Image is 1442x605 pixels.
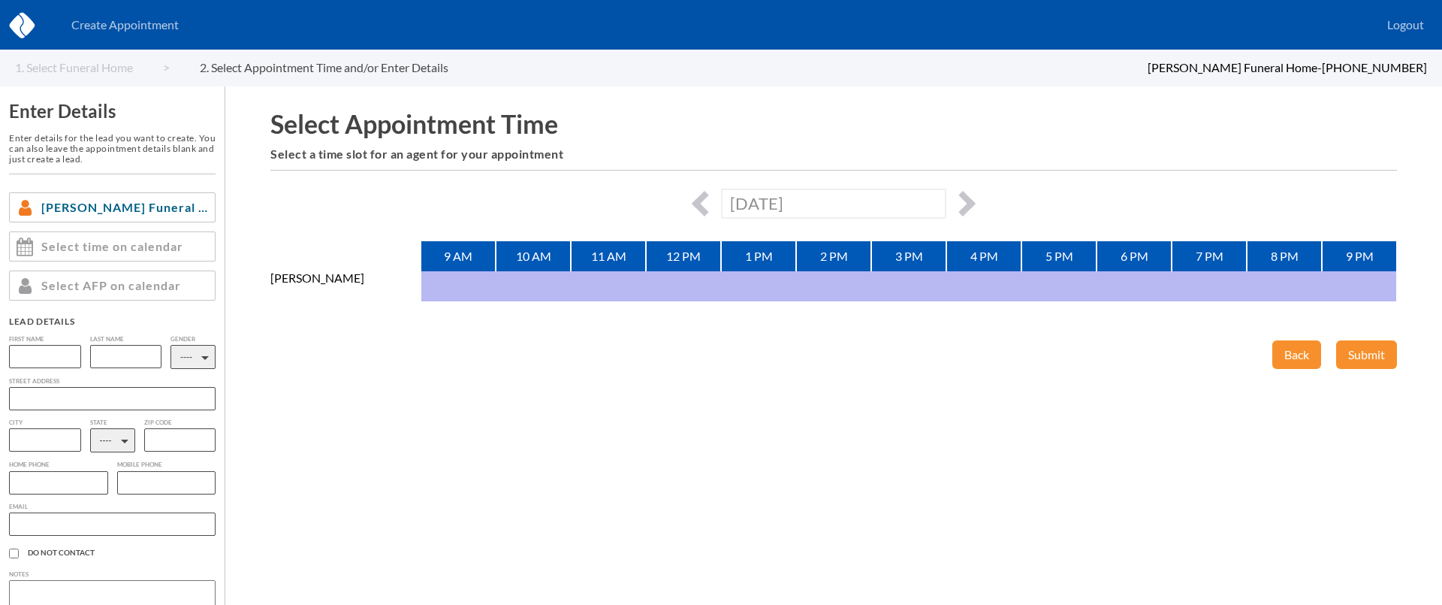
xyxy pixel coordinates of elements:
[946,241,1021,271] div: 4 PM
[1172,241,1247,271] div: 7 PM
[1021,241,1097,271] div: 5 PM
[9,101,216,122] h3: Enter Details
[1148,60,1322,74] span: [PERSON_NAME] Funeral Home -
[796,241,871,271] div: 2 PM
[1272,340,1321,369] button: Back
[1097,241,1172,271] div: 6 PM
[117,461,216,468] label: Mobile Phone
[1336,340,1397,369] button: Submit
[571,241,646,271] div: 11 AM
[9,504,216,510] label: Email
[1322,60,1427,74] span: [PHONE_NUMBER]
[270,147,1397,161] h6: Select a time slot for an agent for your appointment
[9,378,216,385] label: Street Address
[28,549,216,558] span: Do Not Contact
[270,109,1397,138] h1: Select Appointment Time
[871,241,946,271] div: 3 PM
[170,336,216,343] label: Gender
[9,419,81,426] label: City
[1322,241,1397,271] div: 9 PM
[496,241,571,271] div: 10 AM
[41,279,181,292] span: Select AFP on calendar
[144,419,216,426] label: Zip Code
[41,240,183,253] span: Select time on calendar
[270,271,421,303] div: [PERSON_NAME]
[1247,241,1322,271] div: 8 PM
[9,316,216,327] div: Lead Details
[15,61,170,74] a: 1. Select Funeral Home
[9,336,81,343] label: First Name
[200,61,478,74] a: 2. Select Appointment Time and/or Enter Details
[41,201,209,214] span: [PERSON_NAME] Funeral Home
[90,336,162,343] label: Last Name
[9,571,216,578] label: Notes
[421,241,496,271] div: 9 AM
[721,241,796,271] div: 1 PM
[646,241,721,271] div: 12 PM
[9,461,108,468] label: Home Phone
[90,419,135,426] label: State
[9,133,216,164] h6: Enter details for the lead you want to create. You can also leave the appointment details blank a...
